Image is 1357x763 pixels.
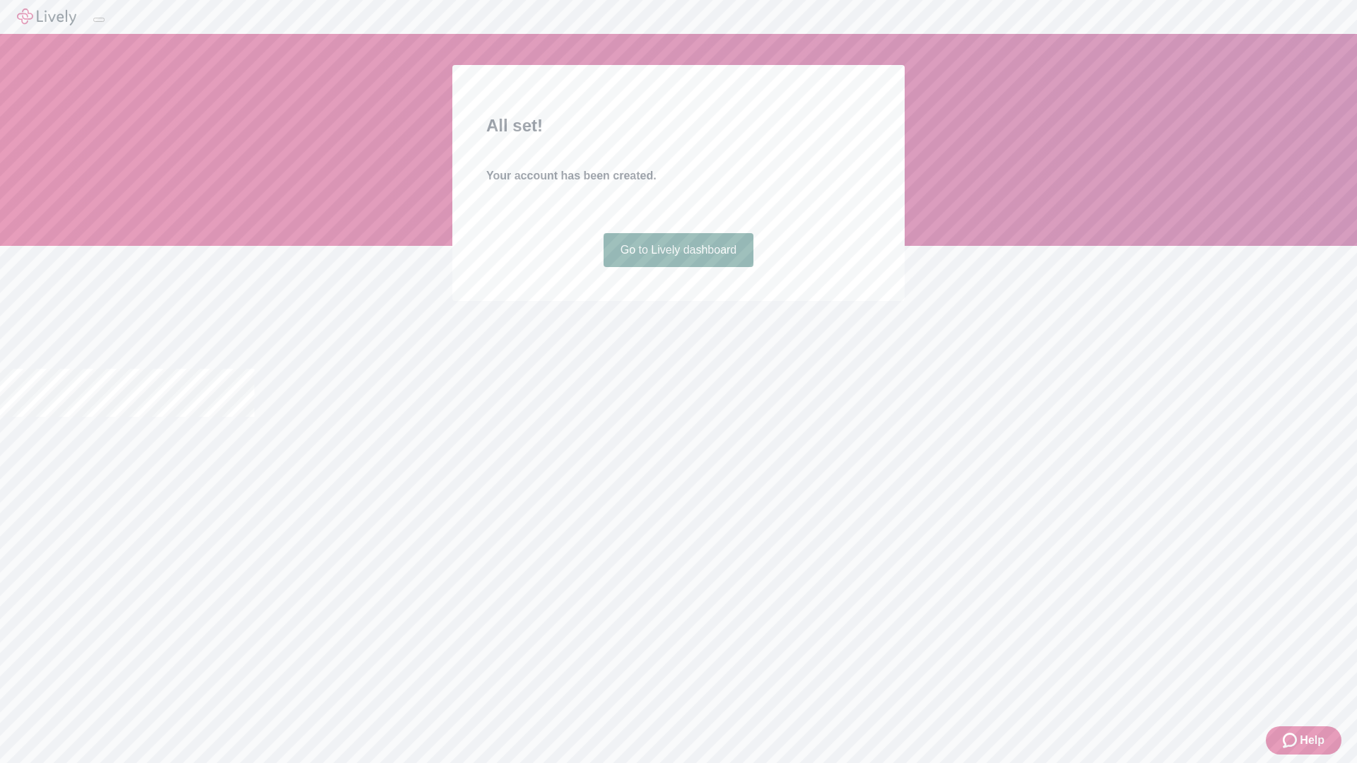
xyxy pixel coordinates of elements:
[486,113,871,138] h2: All set!
[604,233,754,267] a: Go to Lively dashboard
[486,167,871,184] h4: Your account has been created.
[1300,732,1324,749] span: Help
[1283,732,1300,749] svg: Zendesk support icon
[1266,726,1341,755] button: Zendesk support iconHelp
[93,18,105,22] button: Log out
[17,8,76,25] img: Lively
